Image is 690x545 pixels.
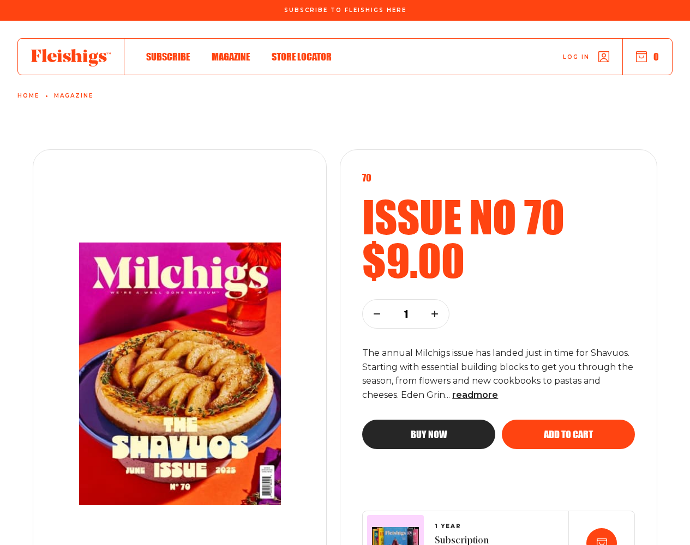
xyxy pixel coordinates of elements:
span: Buy now [411,429,447,439]
span: Log in [563,53,590,61]
span: Magazine [212,51,250,63]
h2: $9.00 [362,238,635,282]
button: Buy now [362,420,495,449]
a: Magazine [54,93,93,99]
a: Magazine [212,49,250,64]
span: Subscribe [146,51,190,63]
p: 70 [362,172,635,184]
span: read more [452,390,498,400]
a: Subscribe To Fleishigs Here [282,7,409,13]
a: Store locator [272,49,332,64]
p: The annual Milchigs issue has landed just in time for Shavuos. Starting with essential building b... [362,346,635,403]
button: 0 [636,51,659,63]
h2: Issue no 70 [362,195,635,238]
span: Store locator [272,51,332,63]
a: Subscribe [146,49,190,64]
span: Subscribe To Fleishigs Here [284,7,406,14]
span: 1 YEAR [435,523,489,530]
a: Home [17,93,39,99]
p: 1 [399,308,413,320]
span: Add to cart [544,429,593,439]
img: Issue number 70 [57,221,303,527]
a: Log in [563,51,609,62]
button: Add to cart [502,420,635,449]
